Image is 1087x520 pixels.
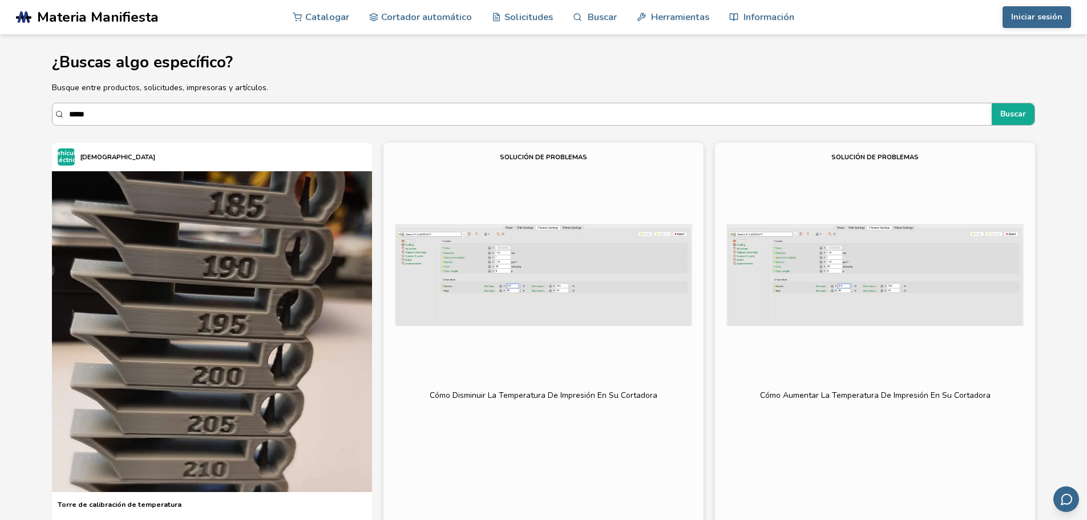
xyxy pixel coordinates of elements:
a: Torre de calibración de temperatura [58,500,181,517]
font: Cómo aumentar la temperatura de impresión en su cortadora [760,390,991,401]
button: Iniciar sesión [1003,6,1071,28]
font: Información [743,10,794,23]
font: Materia Manifiesta [37,7,159,27]
font: Busque entre productos, solicitudes, impresoras y artículos. [52,82,268,93]
font: Buscar [1000,108,1026,119]
font: Catalogar [305,10,349,23]
font: Vehículo eléctrico [52,149,80,165]
font: Iniciar sesión [1011,11,1062,22]
font: [DEMOGRAPHIC_DATA] [80,153,155,162]
font: Solicitudes [504,10,553,23]
button: Buscar [992,103,1035,125]
button: Enviar comentarios por correo electrónico [1053,486,1079,512]
font: solución de problemas [500,153,587,162]
font: Cortador automático [381,10,472,23]
font: Herramientas [651,10,709,23]
font: Buscar [588,10,617,23]
font: Torre de calibración de temperatura [58,499,181,509]
input: Buscar [69,104,987,124]
font: ¿Buscas algo específico? [52,51,233,73]
font: solución de problemas [831,153,919,162]
font: Cómo disminuir la temperatura de impresión en su cortadora [430,390,657,401]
